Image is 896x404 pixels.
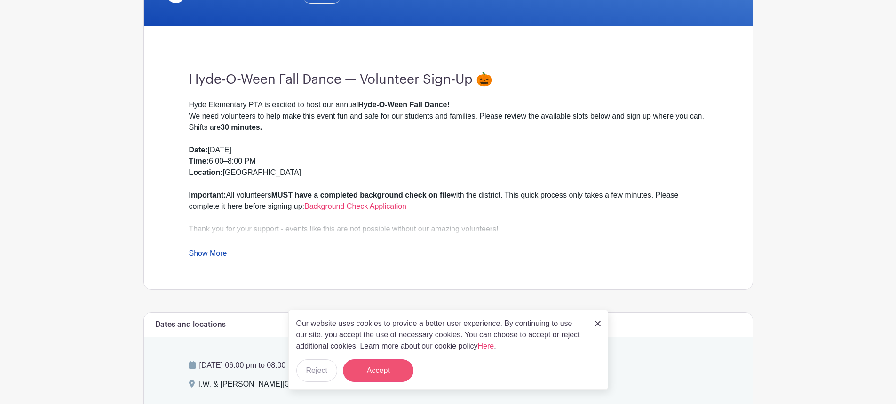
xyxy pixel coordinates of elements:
h3: Hyde-O-Ween Fall Dance — Volunteer Sign-Up 🎃 [189,72,707,88]
a: Here [478,342,494,350]
strong: MUST have a completed background check on file [271,191,451,199]
strong: Date: [189,146,208,154]
p: Our website uses cookies to provide a better user experience. By continuing to use our site, you ... [296,318,585,352]
strong: Time: [189,157,209,165]
button: Accept [343,359,413,382]
div: Thank you for your support - events like this are not possible without our amazing volunteers! [189,223,707,246]
strong: Location: [189,168,223,176]
a: Background Check Application [304,202,406,210]
div: Hyde Elementary PTA is excited to host our annual We need volunteers to help make this event fun ... [189,99,707,144]
strong: Hyde-O-Ween Fall Dance! [358,101,449,109]
div: [DATE] 6:00–8:00 PM [GEOGRAPHIC_DATA] [189,144,707,190]
div: All volunteers with the district. This quick process only takes a few minutes. Please complete it... [189,190,707,223]
img: close_button-5f87c8562297e5c2d7936805f587ecaba9071eb48480494691a3f1689db116b3.svg [595,321,601,326]
strong: 30 minutes. [221,123,262,131]
h6: Dates and locations [155,320,226,329]
button: Reject [296,359,337,382]
div: I.W. & [PERSON_NAME][GEOGRAPHIC_DATA], [STREET_ADDRESS] [198,379,439,394]
strong: Important: [189,191,226,199]
p: [DATE] 06:00 pm to 08:00 pm [189,360,707,371]
a: Show More [189,249,227,261]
